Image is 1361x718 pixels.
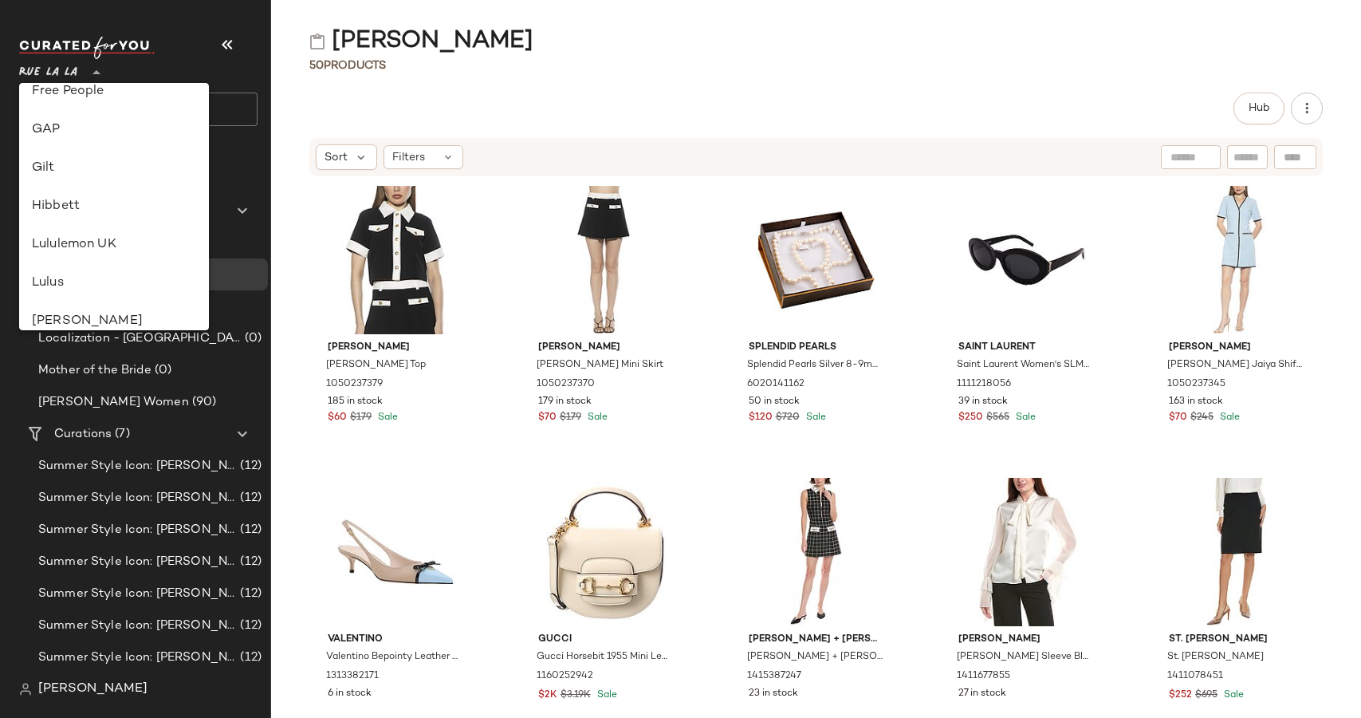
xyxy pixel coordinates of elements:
span: (12) [237,457,262,475]
img: 1050237345_RLLATH.jpg [1156,186,1317,334]
span: $720 [776,411,800,425]
span: 50 [309,60,324,72]
img: 1411677855_RLLATH.jpg [946,478,1107,626]
span: 1411677855 [957,669,1010,684]
span: Sale [1221,690,1244,700]
span: Saint Laurent Women's SLM136 52mm Sunglasses [957,358,1092,373]
span: Sale [584,412,608,423]
span: Sale [1217,412,1240,423]
div: Hibbett [32,197,196,216]
img: 1160252942_RLLATH.jpg [525,478,686,626]
span: (7) [112,425,129,444]
span: Summer Style Icon: [PERSON_NAME] [38,521,237,539]
div: undefined-list [19,83,209,330]
div: Gilt [32,159,196,178]
div: Lulus [32,274,196,293]
span: $695 [1195,688,1217,703]
span: $250 [958,411,983,425]
span: 1415387247 [747,669,801,684]
span: 185 in stock [328,395,383,409]
span: $120 [749,411,773,425]
span: (12) [237,489,262,507]
span: 1050237370 [537,377,595,392]
span: 1050237345 [1167,377,1225,392]
span: (0) [151,361,171,380]
span: 6020141162 [747,377,804,392]
span: $179 [560,411,581,425]
div: [PERSON_NAME] [309,26,533,57]
span: $70 [1169,411,1187,425]
span: $565 [986,411,1009,425]
span: 6 in stock [328,687,372,701]
div: GAP [32,120,196,140]
button: Hub [1233,93,1284,124]
span: 1313382171 [326,669,379,684]
span: Sale [594,690,617,700]
span: Valentino Bepointy Leather Slingback Pump [326,650,462,665]
img: 6020141162_RLLATH.jpg [736,186,897,334]
span: $2K [538,688,557,703]
span: Sale [375,412,398,423]
span: 23 in stock [749,687,798,701]
span: [PERSON_NAME] [958,633,1094,647]
span: $60 [328,411,347,425]
span: Summer Style Icon: [PERSON_NAME] (Blue) [38,489,237,507]
span: Filters [392,149,425,166]
span: Summer Style Icon: [PERSON_NAME] Women [38,649,237,667]
span: [PERSON_NAME] Mini Skirt [537,358,663,373]
span: Gucci Horsebit 1955 Mini Leather Shoulder Bag [537,650,672,665]
span: (12) [237,585,262,603]
span: Localization - [GEOGRAPHIC_DATA] [38,329,242,348]
div: Free People [32,82,196,101]
span: [PERSON_NAME] Jaiya Shift Dress [1167,358,1303,373]
span: Sort [325,149,348,166]
span: [PERSON_NAME] [328,341,463,355]
img: svg%3e [309,34,325,49]
div: Products [309,57,386,74]
span: [PERSON_NAME] + [PERSON_NAME] Mini Dress [747,650,883,665]
span: Summer Style Icon: [PERSON_NAME] (Pink) [38,585,237,603]
span: Valentino [328,633,463,647]
span: $179 [350,411,372,425]
span: Sale [1013,412,1036,423]
span: Rue La La [19,54,77,83]
span: 163 in stock [1169,395,1223,409]
img: 1411078451_RLLATH.jpg [1156,478,1317,626]
span: 1111218056 [957,377,1011,392]
span: (90) [189,393,217,412]
img: cfy_white_logo.C9jOOHJF.svg [19,37,155,59]
span: 27 in stock [958,687,1006,701]
span: (0) [242,329,262,348]
span: Hub [1248,102,1270,115]
span: $252 [1169,688,1192,703]
span: [PERSON_NAME] + [PERSON_NAME] [749,633,884,647]
img: 1050237370_RLLATH.jpg [525,186,686,334]
span: 50 in stock [749,395,800,409]
div: [PERSON_NAME] [32,312,196,331]
span: Splendid Pearls [749,341,884,355]
img: 1050237379_RLLATH.jpg [315,186,476,334]
span: Splendid Pearls Silver 8-9mm Freshwater Pearl Set [747,358,883,373]
span: 1050237379 [326,377,383,392]
span: Summer Style Icon: [PERSON_NAME] [38,553,237,571]
span: $70 [538,411,557,425]
span: [PERSON_NAME] Top [326,358,426,373]
span: Summer Style Icon: [PERSON_NAME] [38,457,237,475]
span: St. [PERSON_NAME] [1167,650,1264,665]
span: [PERSON_NAME] [38,680,148,699]
span: 1411078451 [1167,669,1223,684]
span: Gucci [538,633,674,647]
span: (12) [237,649,262,667]
img: svg%3e [19,683,32,696]
span: 1160252942 [537,669,593,684]
span: 39 in stock [958,395,1008,409]
span: Curations [54,425,112,444]
span: Sale [803,412,826,423]
img: 1415387247_RLLATH.jpg [736,478,897,626]
span: Mother of the Bride [38,361,151,380]
span: [PERSON_NAME] Sleeve Blouse [957,650,1092,665]
span: $3.19K [561,688,591,703]
span: St. [PERSON_NAME] [1169,633,1304,647]
img: 1313382171_RLLATH.jpg [315,478,476,626]
span: Saint Laurent [958,341,1094,355]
